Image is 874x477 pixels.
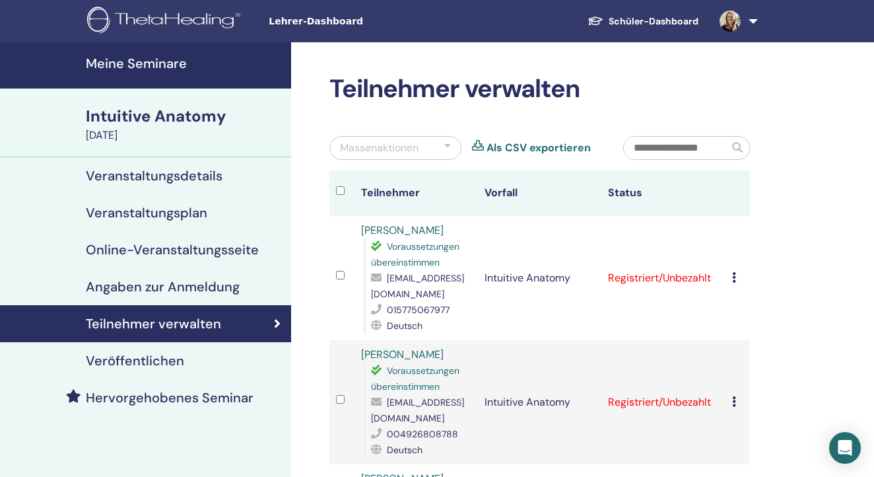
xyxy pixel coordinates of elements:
img: default.jpg [720,11,741,32]
span: 015775067977 [387,304,450,316]
h4: Veröffentlichen [86,353,184,369]
div: Intuitive Anatomy [86,105,283,128]
a: [PERSON_NAME] [361,348,444,361]
h2: Teilnehmer verwalten [329,74,750,104]
th: Vorfall [478,170,601,216]
img: graduation-cap-white.svg [588,15,603,26]
div: [DATE] [86,128,283,143]
img: logo.png [87,7,245,36]
a: [PERSON_NAME] [361,223,444,237]
div: Open Intercom Messenger [829,432,861,464]
span: [EMAIL_ADDRESS][DOMAIN_NAME] [371,272,464,300]
h4: Teilnehmer verwalten [86,316,221,332]
h4: Hervorgehobenes Seminar [86,390,253,406]
div: Massenaktionen [340,140,419,156]
h4: Veranstaltungsplan [86,205,207,221]
h4: Angaben zur Anmeldung [86,279,240,295]
a: Schüler-Dashboard [577,9,709,34]
a: Als CSV exportieren [487,140,591,156]
span: 004926808788 [387,428,458,440]
span: [EMAIL_ADDRESS][DOMAIN_NAME] [371,396,464,424]
span: Voraussetzungen übereinstimmen [371,365,459,392]
span: Lehrer-Dashboard [269,15,467,28]
h4: Online-Veranstaltungsseite [86,242,259,258]
a: Intuitive Anatomy[DATE] [78,105,291,143]
th: Status [601,170,725,216]
span: Deutsch [387,320,422,332]
th: Teilnehmer [354,170,478,216]
td: Intuitive Anatomy [478,340,601,464]
h4: Meine Seminare [86,55,283,71]
span: Deutsch [387,444,422,456]
td: Intuitive Anatomy [478,216,601,340]
h4: Veranstaltungsdetails [86,168,222,184]
span: Voraussetzungen übereinstimmen [371,240,459,268]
